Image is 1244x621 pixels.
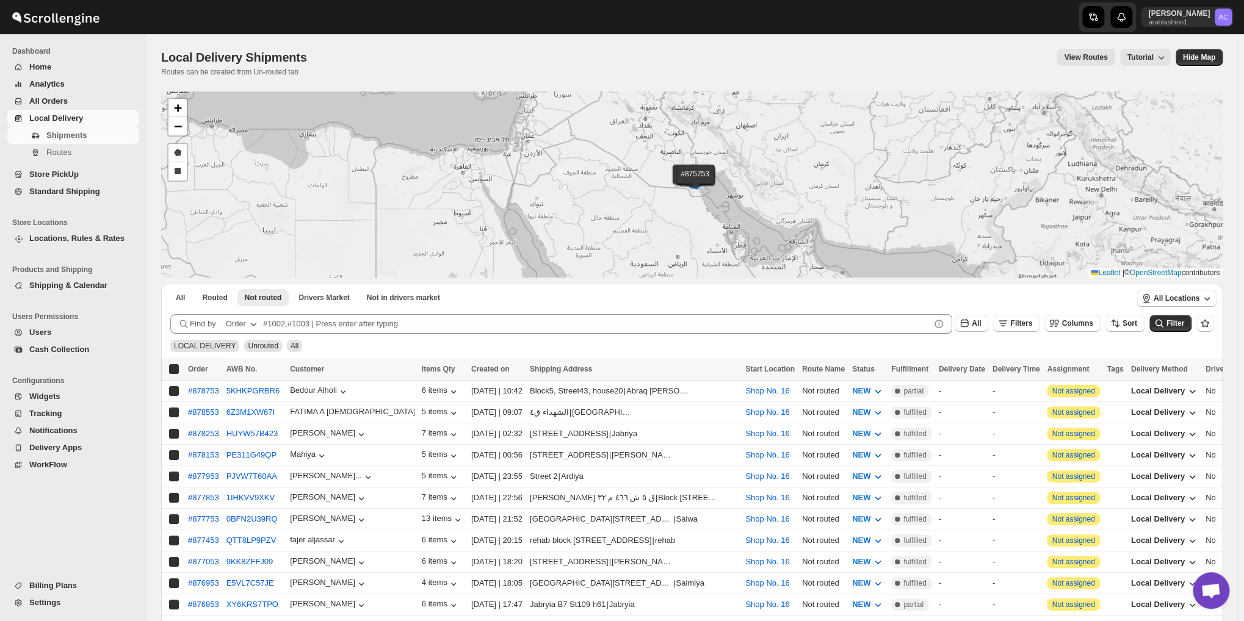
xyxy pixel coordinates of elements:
[188,557,219,566] button: #877053
[530,428,609,440] div: [STREET_ADDRESS]
[903,429,926,439] span: fulfilled
[1052,600,1094,609] button: Not assigned
[1124,488,1206,508] button: Local Delivery
[188,600,219,609] button: #876853
[530,470,738,483] div: |
[745,407,789,417] button: Shop No. 16
[422,599,460,611] button: 6 items
[12,218,140,228] span: Store Locations
[1183,52,1215,62] span: Hide Map
[745,536,789,545] button: Shop No. 16
[1176,49,1223,66] button: Map action label
[682,175,701,188] img: Marker
[939,365,985,373] span: Delivery Date
[1131,365,1188,373] span: Delivery Method
[852,600,870,609] span: NEW
[248,342,278,350] span: Unrouted
[1107,365,1124,373] span: Tags
[626,385,689,397] div: Abraq [PERSON_NAME]
[168,117,187,135] a: Zoom out
[422,492,460,504] button: 7 items
[1148,18,1210,26] p: arabfashion1
[1141,7,1233,27] button: User menu
[1131,557,1185,566] span: Local Delivery
[290,471,374,483] button: [PERSON_NAME]...
[29,281,107,290] span: Shipping & Calendar
[188,450,219,459] button: #878153
[1124,552,1206,572] button: Local Delivery
[7,577,139,594] button: Billing Plans
[226,472,277,481] button: PJVW7T60AA
[852,407,870,417] span: NEW
[530,470,558,483] div: Street 2
[1154,293,1199,303] span: All Locations
[1127,53,1154,62] span: Tutorial
[174,118,182,134] span: −
[237,289,289,306] button: Unrouted
[188,365,208,373] span: Order
[686,174,704,188] img: Marker
[471,470,523,483] div: [DATE] | 23:55
[1218,13,1228,21] text: AC
[46,148,71,157] span: Routes
[422,365,455,373] span: Items Qty
[195,289,234,306] button: Routed
[471,449,523,461] div: [DATE] | 00:56
[1124,424,1206,443] button: Local Delivery
[802,428,845,440] div: Not routed
[219,314,267,334] button: Order
[188,386,219,395] div: #878753
[161,67,312,77] p: Routes can be created from Un-routed tab
[993,315,1040,332] button: Filters
[29,79,65,88] span: Analytics
[188,514,219,523] button: #877753
[745,472,789,481] button: Shop No. 16
[422,556,460,569] div: 6 items
[290,450,328,462] button: Mahiya
[290,492,367,504] button: [PERSON_NAME]
[29,170,79,179] span: Store PickUp
[12,46,140,56] span: Dashboard
[1124,595,1206,614] button: Local Delivery
[852,472,870,481] span: NEW
[1131,493,1185,502] span: Local Delivery
[845,445,891,465] button: NEW
[290,471,362,480] div: [PERSON_NAME]...
[1131,407,1185,417] span: Local Delivery
[188,493,219,502] div: #877853
[291,289,356,306] button: Claimable
[290,535,347,547] div: fajer aljassar
[29,581,77,590] span: Billing Plans
[993,428,1040,440] div: -
[845,381,891,401] button: NEW
[852,536,870,545] span: NEW
[7,277,139,294] button: Shipping & Calendar
[290,428,367,440] button: [PERSON_NAME]
[7,144,139,161] button: Routes
[687,176,706,189] img: Marker
[188,407,219,417] button: #878553
[1123,319,1137,328] span: Sort
[29,234,125,243] span: Locations, Rules & Rates
[939,449,985,461] div: -
[1124,381,1206,401] button: Local Delivery
[1052,451,1094,459] button: Not assigned
[422,535,460,547] button: 6 items
[7,439,139,456] button: Delivery Apps
[1215,9,1232,26] span: Abizer Chikhly
[263,314,930,334] input: #1002,#1003 | Press enter after typing
[993,365,1040,373] span: Delivery Time
[29,426,78,435] span: Notifications
[7,59,139,76] button: Home
[687,176,705,189] img: Marker
[188,536,219,545] button: #877453
[422,428,460,440] div: 7 items
[1137,290,1217,307] button: All Locations
[7,405,139,422] button: Tracking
